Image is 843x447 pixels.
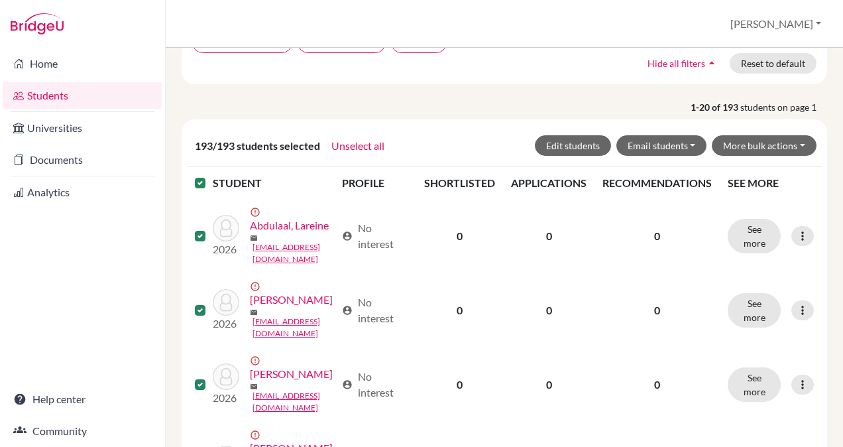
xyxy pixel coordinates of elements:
button: [PERSON_NAME] [724,11,827,36]
p: 2026 [213,241,239,257]
td: 0 [416,199,503,273]
span: account_circle [342,231,353,241]
a: Students [3,82,162,109]
a: [PERSON_NAME] [250,292,333,308]
span: mail [250,383,258,391]
div: No interest [342,220,409,252]
div: No interest [342,294,409,326]
p: 0 [602,228,712,244]
span: account_circle [342,379,353,390]
th: SHORTLISTED [416,167,503,199]
img: Abdulaal, Lareine [213,215,239,241]
strong: 1-20 of 193 [691,100,740,114]
a: [PERSON_NAME] [250,366,333,382]
p: 0 [602,377,712,393]
td: 0 [503,199,594,273]
a: Community [3,418,162,444]
span: error_outline [250,430,263,440]
span: error_outline [250,207,263,218]
button: See more [728,293,781,328]
button: See more [728,367,781,402]
span: error_outline [250,281,263,292]
a: [EMAIL_ADDRESS][DOMAIN_NAME] [253,390,336,414]
p: 2026 [213,316,239,332]
i: arrow_drop_up [705,56,718,70]
td: 0 [503,273,594,348]
a: Abdulaal, Lareine [250,218,329,233]
td: 0 [416,273,503,348]
a: [EMAIL_ADDRESS][DOMAIN_NAME] [253,241,336,265]
span: account_circle [342,305,353,316]
a: Help center [3,386,162,413]
img: ABDULLAH, KHALED [213,289,239,316]
p: 0 [602,302,712,318]
div: No interest [342,369,409,401]
button: Hide all filtersarrow_drop_up [636,53,730,74]
span: error_outline [250,355,263,366]
span: mail [250,234,258,242]
span: mail [250,308,258,316]
span: students on page 1 [740,100,827,114]
a: [EMAIL_ADDRESS][DOMAIN_NAME] [253,316,336,340]
th: APPLICATIONS [503,167,594,199]
th: RECOMMENDATIONS [594,167,720,199]
th: PROFILE [334,167,417,199]
img: Bridge-U [11,13,64,34]
a: Analytics [3,179,162,206]
button: Email students [616,135,707,156]
span: Hide all filters [647,58,705,69]
button: Unselect all [331,137,385,155]
td: 0 [416,348,503,422]
button: More bulk actions [712,135,816,156]
button: Reset to default [730,53,816,74]
a: Home [3,50,162,77]
th: SEE MORE [720,167,822,199]
p: 2026 [213,390,239,406]
th: STUDENT [213,167,334,199]
span: 193/193 students selected [195,138,320,154]
td: 0 [503,348,594,422]
button: Edit students [535,135,611,156]
button: See more [728,219,781,253]
img: ABDULRIDHA, MOHAMMAD [213,363,239,390]
a: Documents [3,147,162,173]
a: Universities [3,115,162,141]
